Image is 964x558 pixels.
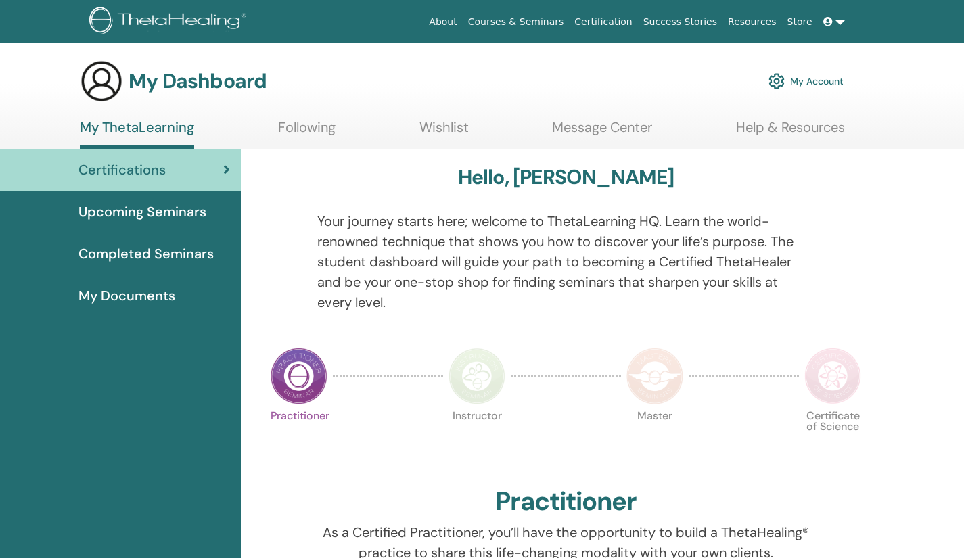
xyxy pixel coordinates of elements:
img: logo.png [89,7,251,37]
img: Instructor [449,348,505,404]
h3: Hello, [PERSON_NAME] [458,165,674,189]
a: Message Center [552,119,652,145]
span: Completed Seminars [78,243,214,264]
h3: My Dashboard [129,69,267,93]
a: Resources [722,9,782,34]
a: Following [278,119,336,145]
img: cog.svg [768,70,785,93]
a: Store [782,9,818,34]
img: Practitioner [271,348,327,404]
h2: Practitioner [495,486,637,517]
span: Upcoming Seminars [78,202,206,222]
a: Wishlist [419,119,469,145]
p: Your journey starts here; welcome to ThetaLearning HQ. Learn the world-renowned technique that sh... [317,211,815,312]
span: Certifications [78,160,166,180]
p: Certificate of Science [804,411,861,467]
p: Practitioner [271,411,327,467]
a: Certification [569,9,637,34]
a: Help & Resources [736,119,845,145]
a: My Account [768,66,844,96]
p: Instructor [449,411,505,467]
a: About [423,9,462,34]
img: Master [626,348,683,404]
img: Certificate of Science [804,348,861,404]
a: My ThetaLearning [80,119,194,149]
p: Master [626,411,683,467]
img: generic-user-icon.jpg [80,60,123,103]
a: Success Stories [638,9,722,34]
a: Courses & Seminars [463,9,570,34]
span: My Documents [78,285,175,306]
